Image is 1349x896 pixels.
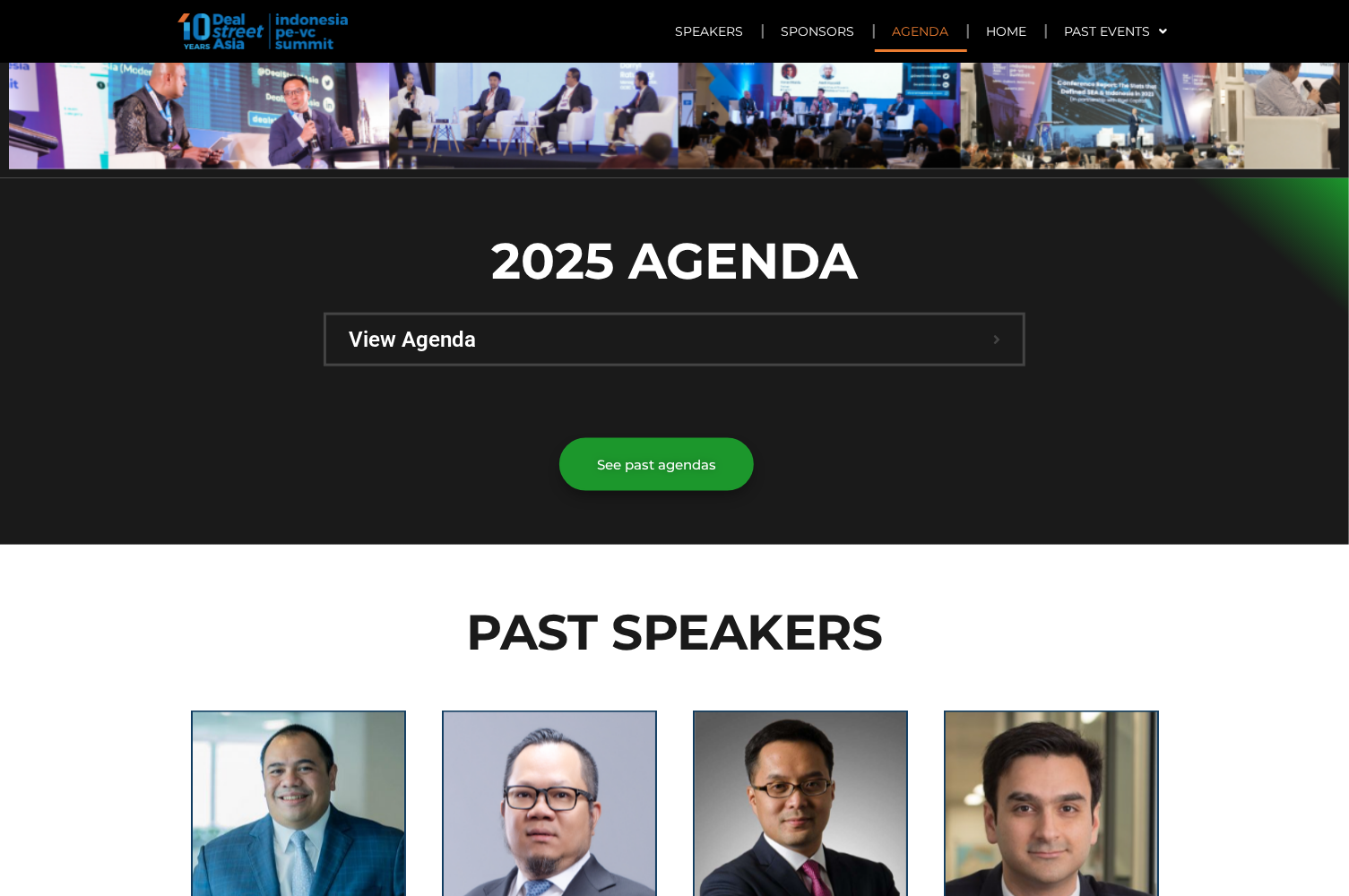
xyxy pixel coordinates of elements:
a: Home [969,11,1045,52]
a: Agenda [875,11,967,52]
p: 2025 AGENDA [324,223,1025,298]
a: Past Events [1047,11,1186,52]
a: See past agendas [559,438,754,491]
a: Speakers [658,11,762,52]
a: Sponsors [764,11,873,52]
h2: PAST SPEAKERS [173,607,1177,657]
span: See past agendas [597,458,716,471]
span: View Agenda [349,329,993,350]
